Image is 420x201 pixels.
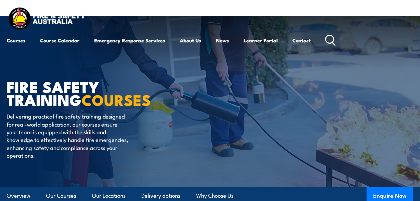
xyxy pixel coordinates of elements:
[244,32,278,48] a: Learner Portal
[292,32,311,48] a: Contact
[7,112,129,159] p: Delivering practical fire safety training designed for real-world application, our courses ensure...
[94,32,165,48] a: Emergency Response Services
[180,32,201,48] a: About Us
[7,80,172,106] h1: FIRE SAFETY TRAINING
[82,88,151,111] strong: COURSES
[40,32,80,48] a: Course Calendar
[216,32,229,48] a: News
[7,32,25,48] a: Courses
